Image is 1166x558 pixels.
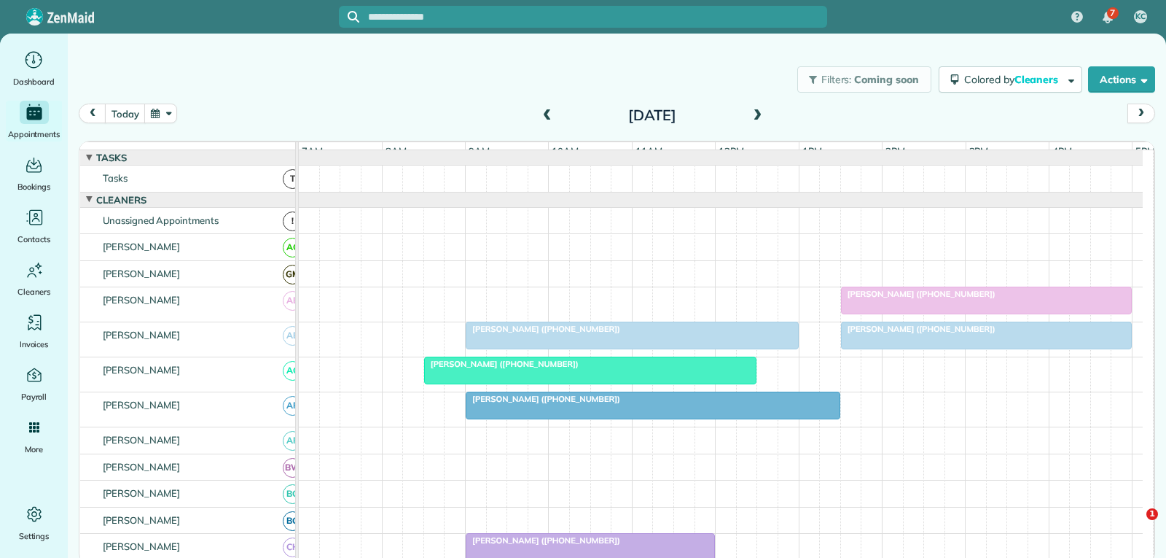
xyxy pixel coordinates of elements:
span: ! [283,212,302,231]
span: Payroll [21,390,47,404]
span: [PERSON_NAME] ([PHONE_NUMBER]) [840,324,996,334]
span: [PERSON_NAME] ([PHONE_NUMBER]) [423,359,579,369]
span: More [25,442,43,457]
span: Cleaners [1014,73,1061,86]
span: Appointments [8,127,60,142]
button: today [105,104,145,123]
span: AC [283,238,302,257]
span: AB [283,326,302,346]
a: Invoices [6,311,62,352]
span: Bookings [17,179,51,194]
span: [PERSON_NAME] [100,268,184,279]
span: 3pm [966,145,992,157]
span: Coming soon [854,73,920,86]
button: next [1127,104,1155,123]
a: Contacts [6,206,62,247]
span: Tasks [93,152,130,163]
span: 2pm [883,145,908,157]
span: Cleaners [93,194,149,206]
a: Payroll [6,363,62,404]
span: [PERSON_NAME] [100,364,184,376]
span: AF [283,431,302,451]
span: [PERSON_NAME] [100,399,184,411]
span: Unassigned Appointments [100,214,222,226]
span: [PERSON_NAME] [100,514,184,526]
span: Contacts [17,232,50,247]
button: Actions [1088,66,1155,93]
span: Settings [19,529,50,543]
span: [PERSON_NAME] [100,329,184,341]
span: Tasks [100,172,130,184]
span: 12pm [716,145,747,157]
span: 1 [1146,508,1158,520]
span: T [283,169,302,189]
span: BW [283,458,302,478]
span: AB [283,291,302,311]
span: [PERSON_NAME] [100,487,184,499]
iframe: Intercom live chat [1116,508,1151,543]
h2: [DATE] [561,107,743,123]
span: Filters: [821,73,852,86]
span: AC [283,361,302,381]
span: [PERSON_NAME] ([PHONE_NUMBER]) [465,394,621,404]
button: Colored byCleaners [939,66,1082,93]
span: 10am [549,145,582,157]
div: 7 unread notifications [1092,1,1123,34]
a: Settings [6,503,62,543]
span: [PERSON_NAME] [100,294,184,306]
span: [PERSON_NAME] [100,241,184,252]
span: BG [283,511,302,531]
span: BC [283,484,302,504]
a: Dashboard [6,48,62,89]
span: Cleaners [17,284,50,299]
a: Appointments [6,101,62,142]
span: Colored by [964,73,1063,86]
span: [PERSON_NAME] ([PHONE_NUMBER]) [465,535,621,546]
span: [PERSON_NAME] ([PHONE_NUMBER]) [840,289,996,299]
button: Focus search [339,11,359,23]
a: Cleaners [6,258,62,299]
a: Bookings [6,153,62,194]
span: Invoices [20,337,49,352]
span: 11am [633,145,665,157]
span: GM [283,265,302,284]
span: [PERSON_NAME] [100,461,184,473]
span: 1pm [799,145,825,157]
span: [PERSON_NAME] [100,434,184,446]
span: [PERSON_NAME] [100,540,184,552]
span: KC [1135,11,1146,23]
span: 7 [1110,7,1115,19]
svg: Focus search [348,11,359,23]
span: 8am [383,145,410,157]
span: 5pm [1132,145,1158,157]
span: 7am [299,145,326,157]
span: CH [283,538,302,557]
span: 4pm [1049,145,1075,157]
span: Dashboard [13,74,55,89]
button: prev [79,104,106,123]
span: AF [283,396,302,416]
span: 9am [466,145,493,157]
span: [PERSON_NAME] ([PHONE_NUMBER]) [465,324,621,334]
